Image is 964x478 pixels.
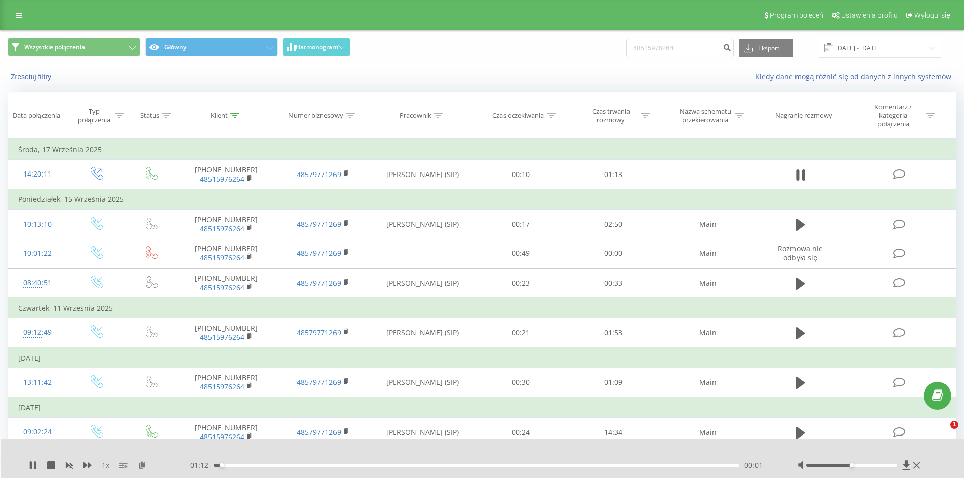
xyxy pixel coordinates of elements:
[659,209,756,239] td: Main
[626,39,734,57] input: Wyszukiwanie według numeru
[297,248,341,258] a: 48579771269
[659,418,756,447] td: Main
[18,214,57,234] div: 10:13:10
[8,348,956,368] td: [DATE]
[200,432,244,442] a: 48515976264
[200,332,244,342] a: 48515976264
[8,298,956,318] td: Czwartek, 11 Września 2025
[8,140,956,160] td: Środa, 17 Września 2025
[220,463,224,467] div: Accessibility label
[288,111,343,120] div: Numer biznesowy
[200,224,244,233] a: 48515976264
[864,103,923,128] div: Komentarz / kategoria połączenia
[755,72,956,81] a: Kiedy dane mogą różnić się od danych z innych systemów
[475,318,567,348] td: 00:21
[178,160,274,190] td: [PHONE_NUMBER]
[770,11,823,19] span: Program poleceń
[567,318,660,348] td: 01:53
[200,174,244,184] a: 48515976264
[8,72,56,81] button: Zresetuj filtry
[8,189,956,209] td: Poniedziałek, 15 Września 2025
[475,239,567,268] td: 00:49
[18,373,57,393] div: 13:11:42
[475,368,567,398] td: 00:30
[739,39,793,57] button: Eksport
[178,209,274,239] td: [PHONE_NUMBER]
[950,421,958,429] span: 1
[145,38,278,56] button: Główny
[744,460,763,470] span: 00:01
[371,160,475,190] td: [PERSON_NAME] (SIP)
[567,368,660,398] td: 01:09
[492,111,544,120] div: Czas oczekiwania
[400,111,431,120] div: Pracownik
[102,460,109,470] span: 1 x
[8,398,956,418] td: [DATE]
[18,244,57,264] div: 10:01:22
[678,107,732,124] div: Nazwa schematu przekierowania
[140,111,159,120] div: Status
[371,269,475,298] td: [PERSON_NAME] (SIP)
[841,11,898,19] span: Ustawienia profilu
[475,160,567,190] td: 00:10
[297,328,341,337] a: 48579771269
[178,418,274,447] td: [PHONE_NUMBER]
[371,318,475,348] td: [PERSON_NAME] (SIP)
[297,377,341,387] a: 48579771269
[567,239,660,268] td: 00:00
[297,169,341,179] a: 48579771269
[178,318,274,348] td: [PHONE_NUMBER]
[211,111,228,120] div: Klient
[475,418,567,447] td: 00:24
[8,38,140,56] button: Wszystkie połączenia
[18,164,57,184] div: 14:20:11
[584,107,638,124] div: Czas trwania rozmowy
[914,11,950,19] span: Wyloguj się
[371,418,475,447] td: [PERSON_NAME] (SIP)
[283,38,350,56] button: Harmonogram
[13,111,60,120] div: Data połączenia
[567,209,660,239] td: 02:50
[76,107,112,124] div: Typ połączenia
[567,160,660,190] td: 01:13
[778,244,823,263] span: Rozmowa nie odbyła się
[850,463,854,467] div: Accessibility label
[775,111,832,120] div: Nagranie rozmowy
[475,209,567,239] td: 00:17
[297,427,341,437] a: 48579771269
[297,219,341,229] a: 48579771269
[178,269,274,298] td: [PHONE_NUMBER]
[178,239,274,268] td: [PHONE_NUMBER]
[296,44,338,51] span: Harmonogram
[930,421,954,445] iframe: Intercom live chat
[18,323,57,342] div: 09:12:49
[659,368,756,398] td: Main
[659,318,756,348] td: Main
[18,422,57,442] div: 09:02:24
[200,382,244,392] a: 48515976264
[567,269,660,298] td: 00:33
[188,460,214,470] span: - 01:12
[200,253,244,263] a: 48515976264
[659,239,756,268] td: Main
[659,269,756,298] td: Main
[24,43,85,51] span: Wszystkie połączenia
[475,269,567,298] td: 00:23
[371,209,475,239] td: [PERSON_NAME] (SIP)
[178,368,274,398] td: [PHONE_NUMBER]
[567,418,660,447] td: 14:34
[200,283,244,292] a: 48515976264
[297,278,341,288] a: 48579771269
[18,273,57,293] div: 08:40:51
[371,368,475,398] td: [PERSON_NAME] (SIP)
